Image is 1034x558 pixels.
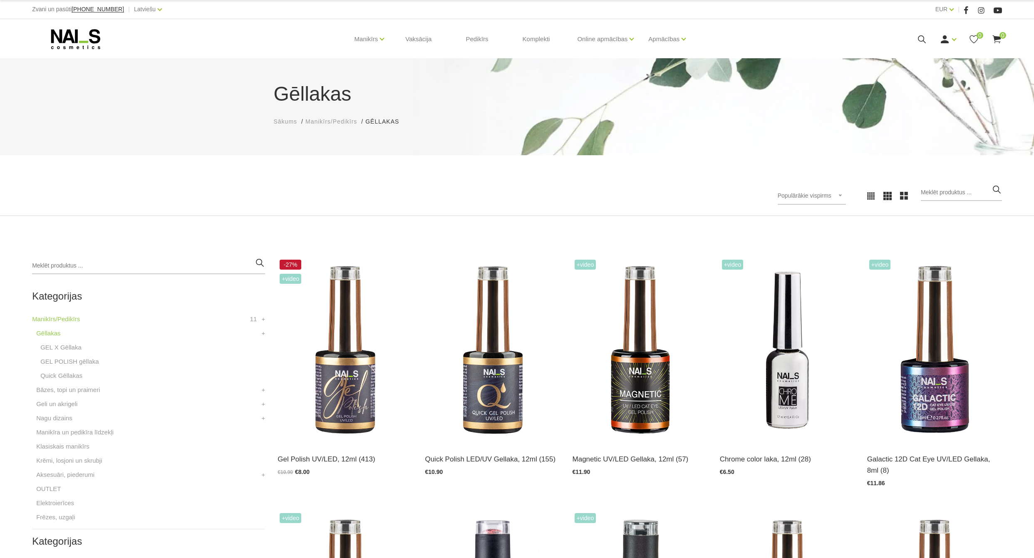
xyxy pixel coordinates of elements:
[280,260,301,270] span: -27%
[969,34,979,45] a: 0
[128,4,130,15] span: |
[280,274,301,284] span: +Video
[720,258,855,443] img: Paredzēta hromēta jeb spoguļspīduma efekta veidošanai uz pilnas naga plātnes vai atsevišķiem diza...
[867,258,1002,443] img: Daudzdimensionāla magnētiskā gellaka, kas satur smalkas, atstarojošas hroma daļiņas. Ar īpaša mag...
[262,413,265,423] a: +
[36,427,114,437] a: Manikīra un pedikīra līdzekļi
[262,399,265,409] a: +
[278,454,412,465] a: Gel Polish UV/LED, 12ml (413)
[134,4,156,14] a: Latviešu
[40,357,99,367] a: GEL POLISH gēllaka
[278,258,412,443] img: Ilgnoturīga, intensīvi pigmentēta gellaka. Viegli klājas, lieliski žūst, nesaraujas, neatkāpjas n...
[573,469,590,475] span: €11.90
[516,19,557,59] a: Komplekti
[425,469,443,475] span: €10.90
[274,79,761,109] h1: Gēllakas
[36,399,77,409] a: Geli un akrigeli
[280,513,301,523] span: +Video
[36,470,94,480] a: Aksesuāri, piederumi
[573,258,707,443] img: Ilgnoturīga gellaka, kas sastāv no metāla mikrodaļiņām, kuras īpaša magnēta ietekmē var pārvērst ...
[992,34,1002,45] a: 0
[999,32,1006,39] span: 0
[262,314,265,324] a: +
[250,314,257,324] span: 11
[305,117,357,126] a: Manikīrs/Pedikīrs
[720,469,734,475] span: €6.50
[722,260,744,270] span: +Video
[278,469,293,475] span: €10.90
[72,6,124,12] a: [PHONE_NUMBER]
[867,480,885,486] span: €11.86
[399,19,438,59] a: Vaksācija
[921,184,1002,201] input: Meklēt produktus ...
[958,4,960,15] span: |
[32,536,265,547] h2: Kategorijas
[573,454,707,465] a: Magnetic UV/LED Gellaka, 12ml (57)
[778,192,831,199] span: Populārākie vispirms
[935,4,948,14] a: EUR
[459,19,495,59] a: Pedikīrs
[355,22,378,56] a: Manikīrs
[36,413,72,423] a: Nagu dizains
[577,22,627,56] a: Online apmācības
[36,456,102,466] a: Krēmi, losjoni un skrubji
[32,258,265,274] input: Meklēt produktus ...
[36,484,61,494] a: OUTLET
[575,513,596,523] span: +Video
[36,498,74,508] a: Elektroierīces
[295,469,310,475] span: €8.00
[648,22,679,56] a: Apmācības
[262,328,265,338] a: +
[262,470,265,480] a: +
[365,117,407,126] li: Gēllakas
[36,385,100,395] a: Bāzes, topi un praimeri
[40,371,82,381] a: Quick Gēllakas
[720,454,855,465] a: Chrome color laka, 12ml (28)
[305,118,357,125] span: Manikīrs/Pedikīrs
[977,32,983,39] span: 0
[425,258,560,443] img: Ātri, ērti un vienkārši!Intensīvi pigmentēta gellaka, kas perfekti klājas arī vienā slānī, tādā v...
[425,454,560,465] a: Quick Polish LED/UV Gellaka, 12ml (155)
[32,291,265,302] h2: Kategorijas
[40,342,82,352] a: GEL X Gēllaka
[262,385,265,395] a: +
[869,260,891,270] span: +Video
[36,512,75,522] a: Frēzes, uzgaļi
[36,328,60,338] a: Gēllakas
[36,441,89,451] a: Klasiskais manikīrs
[274,118,298,125] span: Sākums
[274,117,298,126] a: Sākums
[32,4,124,15] div: Zvani un pasūti
[32,314,80,324] a: Manikīrs/Pedikīrs
[867,454,1002,476] a: Galactic 12D Cat Eye UV/LED Gellaka, 8ml (8)
[575,260,596,270] span: +Video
